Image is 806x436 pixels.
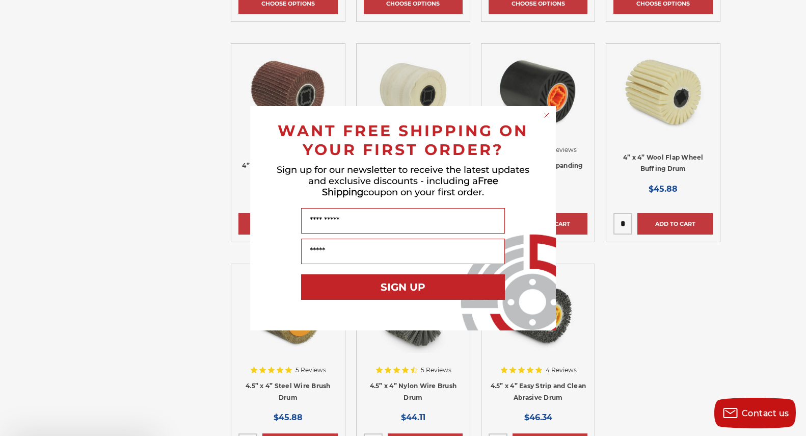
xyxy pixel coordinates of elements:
[714,398,796,428] button: Contact us
[742,408,789,418] span: Contact us
[322,175,498,198] span: Free Shipping
[277,164,529,198] span: Sign up for our newsletter to receive the latest updates and exclusive discounts - including a co...
[301,274,505,300] button: SIGN UP
[542,110,552,120] button: Close dialog
[278,121,528,159] span: WANT FREE SHIPPING ON YOUR FIRST ORDER?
